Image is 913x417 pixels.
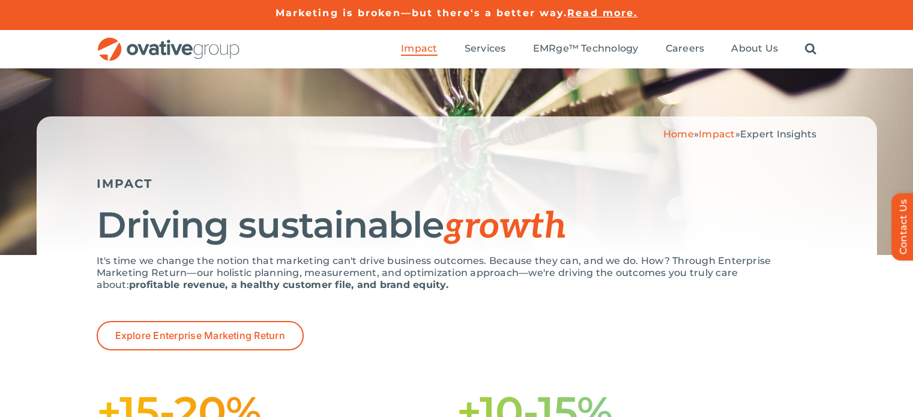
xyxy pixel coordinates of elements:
[731,43,778,56] a: About Us
[533,43,639,56] a: EMRge™ Technology
[97,206,817,246] h1: Driving sustainable
[115,330,285,341] span: Explore Enterprise Marketing Return
[276,7,568,19] a: Marketing is broken—but there's a better way.
[533,43,639,55] span: EMRge™ Technology
[97,36,241,47] a: OG_Full_horizontal_RGB
[129,279,448,290] strong: profitable revenue, a healthy customer file, and brand equity.
[465,43,506,55] span: Services
[567,7,637,19] a: Read more.
[731,43,778,55] span: About Us
[663,128,817,140] span: » »
[666,43,705,56] a: Careers
[740,128,817,140] span: Expert Insights
[97,321,304,350] a: Explore Enterprise Marketing Return
[401,30,816,68] nav: Menu
[444,205,566,248] span: growth
[401,43,437,56] a: Impact
[805,43,816,56] a: Search
[663,128,694,140] a: Home
[401,43,437,55] span: Impact
[97,176,817,191] h5: IMPACT
[465,43,506,56] a: Services
[699,128,735,140] a: Impact
[97,255,817,291] p: It's time we change the notion that marketing can't drive business outcomes. Because they can, an...
[666,43,705,55] span: Careers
